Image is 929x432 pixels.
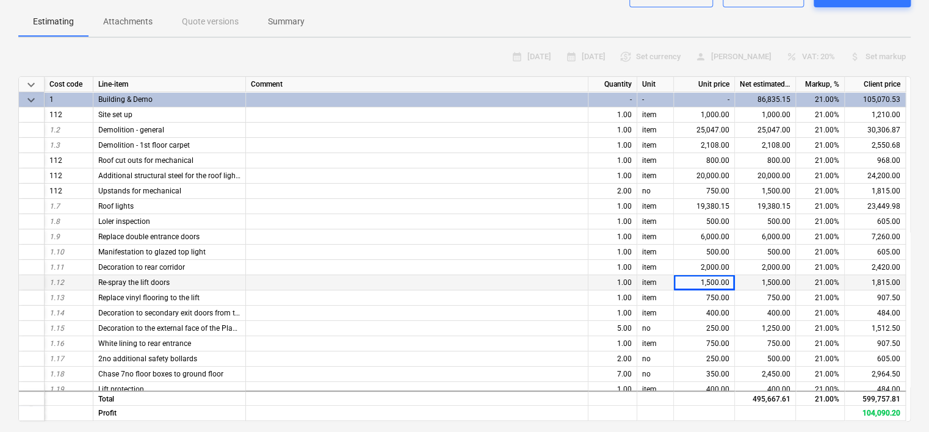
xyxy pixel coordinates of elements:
[588,123,637,138] div: 1.00
[98,171,288,180] span: Additional structural steel for the roof lights & mechanical
[637,153,674,168] div: item
[98,370,223,378] span: Chase 7no floor boxes to ground floor
[98,110,132,119] span: Site set up
[98,232,200,241] span: Replace double entrance doors
[588,275,637,290] div: 1.00
[735,92,796,107] div: 86,835.15
[98,187,181,195] span: Upstands for mechanical
[49,278,64,287] span: 1.12
[796,290,845,306] div: 21.00%
[637,321,674,336] div: no
[735,245,796,260] div: 500.00
[674,245,735,260] div: 500.00
[674,336,735,351] div: 750.00
[796,77,845,92] div: Markup, %
[735,382,796,397] div: 400.00
[98,95,153,104] span: Building & Demo
[588,138,637,153] div: 1.00
[588,367,637,382] div: 7.00
[45,107,93,123] div: 112
[49,324,64,333] span: 1.15
[588,336,637,351] div: 1.00
[796,199,845,214] div: 21.00%
[796,382,845,397] div: 21.00%
[33,15,74,28] p: Estimating
[845,138,906,153] div: 2,550.68
[735,275,796,290] div: 1,500.00
[246,77,588,92] div: Comment
[268,15,305,28] p: Summary
[796,351,845,367] div: 21.00%
[674,351,735,367] div: 250.00
[98,324,281,333] span: Decoration to the external face of the Plant Room doors
[588,214,637,229] div: 1.00
[735,290,796,306] div: 750.00
[845,260,906,275] div: 2,420.00
[735,306,796,321] div: 400.00
[674,153,735,168] div: 800.00
[735,391,796,406] div: 495,667.61
[674,138,735,153] div: 2,108.00
[588,184,637,199] div: 2.00
[674,168,735,184] div: 20,000.00
[845,391,906,406] div: 599,757.81
[49,217,60,226] span: 1.8
[637,168,674,184] div: item
[796,214,845,229] div: 21.00%
[93,406,246,421] div: Profit
[796,92,845,107] div: 21.00%
[588,260,637,275] div: 1.00
[588,168,637,184] div: 1.00
[637,107,674,123] div: item
[637,77,674,92] div: Unit
[588,92,637,107] div: -
[845,153,906,168] div: 968.00
[674,77,735,92] div: Unit price
[45,184,93,199] div: 112
[637,290,674,306] div: item
[845,77,906,92] div: Client price
[796,336,845,351] div: 21.00%
[735,336,796,351] div: 750.00
[49,141,60,149] span: 1.3
[45,168,93,184] div: 112
[845,382,906,397] div: 484.00
[637,306,674,321] div: item
[98,309,263,317] span: Decoration to secondary exit doors from the stairs
[49,309,64,317] span: 1.14
[735,138,796,153] div: 2,108.00
[845,123,906,138] div: 30,306.87
[796,229,845,245] div: 21.00%
[588,229,637,245] div: 1.00
[637,214,674,229] div: item
[637,382,674,397] div: item
[588,382,637,397] div: 1.00
[674,199,735,214] div: 19,380.15
[796,260,845,275] div: 21.00%
[674,290,735,306] div: 750.00
[637,199,674,214] div: item
[796,306,845,321] div: 21.00%
[637,184,674,199] div: no
[796,123,845,138] div: 21.00%
[845,107,906,123] div: 1,210.00
[637,336,674,351] div: item
[674,321,735,336] div: 250.00
[796,245,845,260] div: 21.00%
[845,275,906,290] div: 1,815.00
[637,367,674,382] div: no
[845,214,906,229] div: 605.00
[93,391,246,406] div: Total
[845,321,906,336] div: 1,512.50
[735,321,796,336] div: 1,250.00
[49,248,64,256] span: 1.10
[588,321,637,336] div: 5.00
[674,214,735,229] div: 500.00
[588,77,637,92] div: Quantity
[98,263,185,272] span: Decoration to rear corridor
[103,15,153,28] p: Attachments
[845,199,906,214] div: 23,449.98
[845,336,906,351] div: 907.50
[674,92,735,107] div: -
[637,92,674,107] div: -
